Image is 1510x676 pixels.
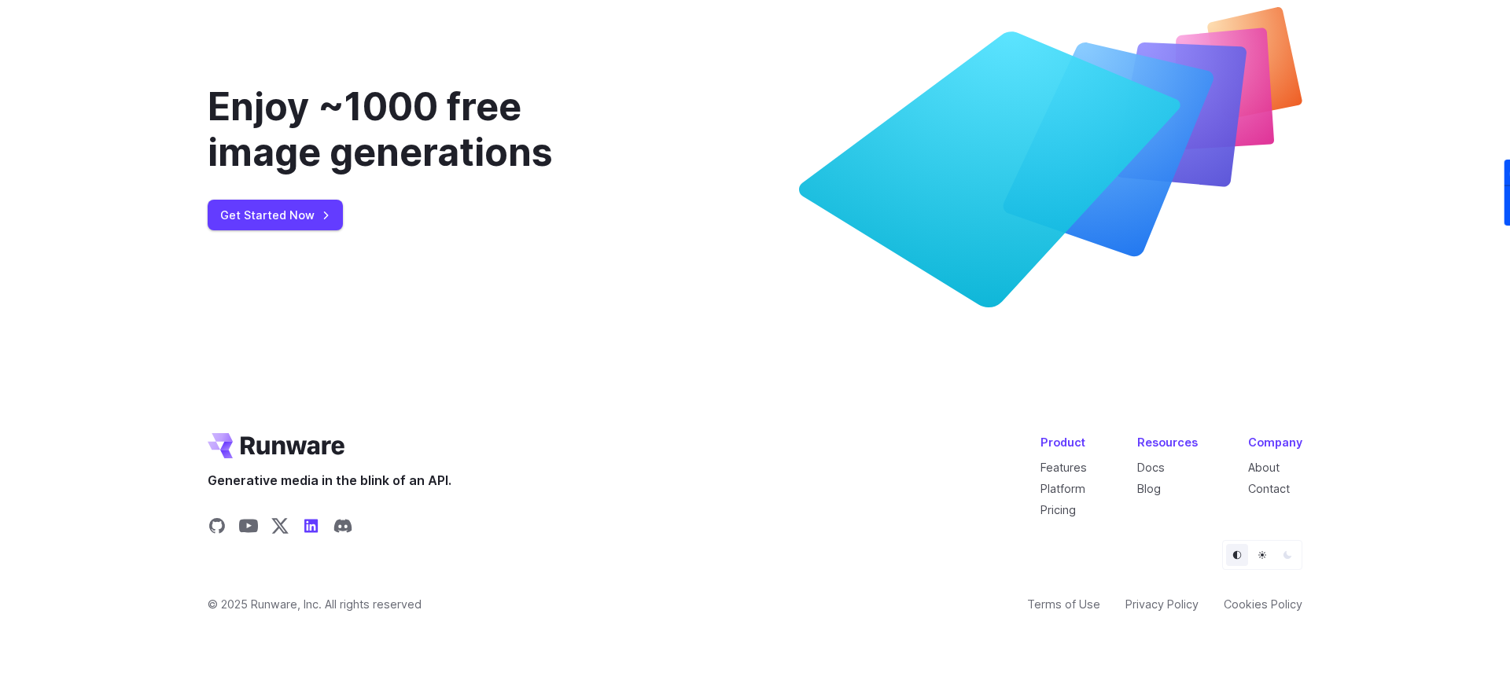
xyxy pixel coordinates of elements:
[208,516,226,540] a: Share on GitHub
[271,516,289,540] a: Share on X
[208,471,451,491] span: Generative media in the blink of an API.
[208,84,635,175] div: Enjoy ~1000 free image generations
[1040,503,1076,516] a: Pricing
[208,200,343,230] a: Get Started Now
[1040,433,1087,451] div: Product
[302,516,321,540] a: Share on LinkedIn
[1226,544,1248,566] button: Default
[333,516,352,540] a: Share on Discord
[1137,482,1161,495] a: Blog
[239,516,258,540] a: Share on YouTube
[1137,433,1198,451] div: Resources
[1251,544,1273,566] button: Light
[1027,595,1100,613] a: Terms of Use
[1222,540,1302,570] ul: Theme selector
[208,595,422,613] span: © 2025 Runware, Inc. All rights reserved
[1248,461,1280,474] a: About
[1224,595,1302,613] a: Cookies Policy
[208,433,344,458] a: Go to /
[1248,433,1302,451] div: Company
[1040,461,1087,474] a: Features
[1137,461,1165,474] a: Docs
[1125,595,1199,613] a: Privacy Policy
[1248,482,1290,495] a: Contact
[1040,482,1085,495] a: Platform
[1276,544,1298,566] button: Dark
